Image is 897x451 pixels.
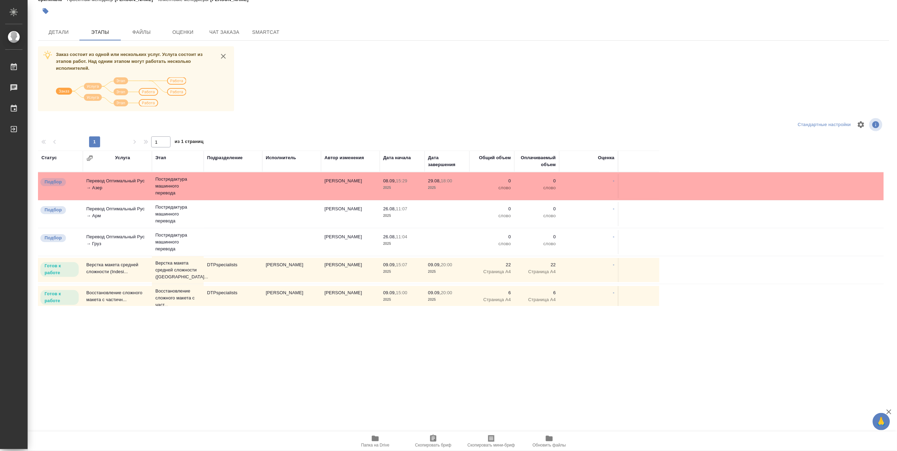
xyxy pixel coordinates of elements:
[83,258,152,282] td: Верстка макета средней сложности (Indesi...
[262,286,321,310] td: [PERSON_NAME]
[518,177,556,184] p: 0
[155,260,200,280] p: Верстка макета средней сложности ([GEOGRAPHIC_DATA]...
[383,268,421,275] p: 2025
[796,119,853,130] div: split button
[45,290,75,304] p: Готов к работе
[613,262,615,267] a: -
[383,184,421,191] p: 2025
[473,205,511,212] p: 0
[218,51,229,61] button: close
[155,154,166,161] div: Этап
[473,268,511,275] p: Страница А4
[518,261,556,268] p: 22
[873,413,890,430] button: 🙏
[84,28,117,37] span: Этапы
[428,290,441,295] p: 09.09,
[83,230,152,254] td: Перевод Оптимальный Рус → Груз
[383,212,421,219] p: 2025
[473,177,511,184] p: 0
[428,296,466,303] p: 2025
[428,154,466,168] div: Дата завершения
[876,414,887,429] span: 🙏
[518,268,556,275] p: Страница А4
[155,232,200,252] p: Постредактура машинного перевода
[383,154,411,161] div: Дата начала
[428,178,441,183] p: 29.08,
[45,262,75,276] p: Готов к работе
[56,52,203,71] span: Заказ состоит из одной или нескольких услуг. Услуга состоит из этапов работ. Над одним этапом мог...
[325,154,364,161] div: Автор изменения
[383,206,396,211] p: 26.08,
[473,261,511,268] p: 22
[42,28,75,37] span: Детали
[613,206,615,211] a: -
[473,240,511,247] p: слово
[473,296,511,303] p: Страница А4
[249,28,282,37] span: SmartCat
[321,286,380,310] td: [PERSON_NAME]
[125,28,158,37] span: Файлы
[473,289,511,296] p: 6
[166,28,200,37] span: Оценки
[115,154,130,161] div: Услуга
[613,234,615,239] a: -
[441,290,452,295] p: 20:00
[396,234,407,239] p: 11:04
[396,290,407,295] p: 15:00
[83,174,152,198] td: Перевод Оптимальный Рус → Азер
[518,296,556,303] p: Страница А4
[38,3,53,19] button: Добавить тэг
[473,184,511,191] p: слово
[321,174,380,198] td: [PERSON_NAME]
[479,154,511,161] div: Общий объем
[383,290,396,295] p: 09.09,
[266,154,296,161] div: Исполнитель
[321,202,380,226] td: [PERSON_NAME]
[83,202,152,226] td: Перевод Оптимальный Рус → Арм
[428,262,441,267] p: 09.09,
[321,230,380,254] td: [PERSON_NAME]
[45,179,62,185] p: Подбор
[396,262,407,267] p: 15:07
[518,205,556,212] p: 0
[208,28,241,37] span: Чат заказа
[155,204,200,224] p: Постредактура машинного перевода
[518,289,556,296] p: 6
[441,178,452,183] p: 18:00
[45,207,62,213] p: Подбор
[598,154,615,161] div: Оценка
[518,212,556,219] p: слово
[441,262,452,267] p: 20:00
[383,178,396,183] p: 08.09,
[175,137,204,147] span: из 1 страниц
[41,154,57,161] div: Статус
[473,233,511,240] p: 0
[518,184,556,191] p: слово
[383,262,396,267] p: 09.09,
[321,258,380,282] td: [PERSON_NAME]
[518,154,556,168] div: Оплачиваемый объем
[45,234,62,241] p: Подбор
[155,288,200,308] p: Восстановление сложного макета с част...
[383,234,396,239] p: 26.08,
[853,116,869,133] span: Настроить таблицу
[383,296,421,303] p: 2025
[262,258,321,282] td: [PERSON_NAME]
[396,178,407,183] p: 15:29
[613,290,615,295] a: -
[428,184,466,191] p: 2025
[204,258,262,282] td: DTPspecialists
[869,118,884,131] span: Посмотреть информацию
[518,233,556,240] p: 0
[473,212,511,219] p: слово
[207,154,243,161] div: Подразделение
[428,268,466,275] p: 2025
[396,206,407,211] p: 11:07
[204,286,262,310] td: DTPspecialists
[613,178,615,183] a: -
[86,155,93,162] button: Сгруппировать
[383,240,421,247] p: 2025
[155,176,200,196] p: Постредактура машинного перевода
[83,286,152,310] td: Восстановление сложного макета с частичн...
[518,240,556,247] p: слово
